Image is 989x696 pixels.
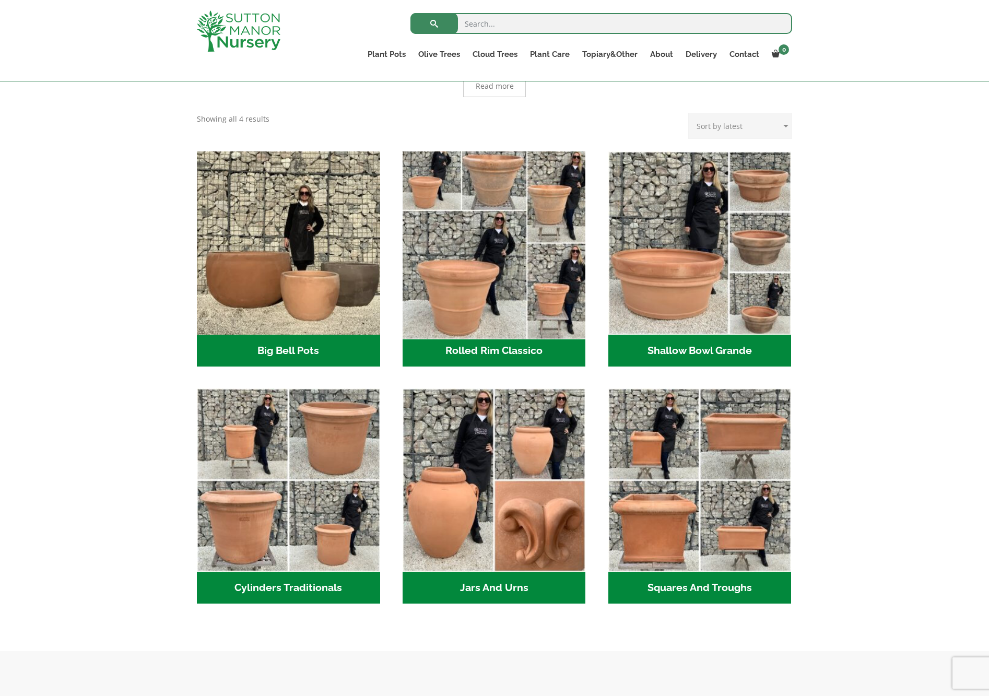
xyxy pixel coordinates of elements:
a: 0 [766,47,792,62]
input: Search... [410,13,792,34]
span: 0 [779,44,789,55]
h2: Jars And Urns [403,572,586,604]
img: Jars And Urns [403,388,586,572]
a: About [644,47,679,62]
span: Read more [476,82,514,90]
h2: Big Bell Pots [197,335,380,367]
a: Olive Trees [412,47,466,62]
img: Rolled Rim Classico [398,147,590,339]
h2: Shallow Bowl Grande [608,335,792,367]
p: Showing all 4 results [197,113,269,125]
h2: Cylinders Traditionals [197,572,380,604]
select: Shop order [688,113,792,139]
img: Shallow Bowl Grande [608,151,792,335]
img: Cylinders Traditionals [197,388,380,572]
h2: Squares And Troughs [608,572,792,604]
a: Visit product category Big Bell Pots [197,151,380,367]
a: Plant Pots [361,47,412,62]
a: Visit product category Shallow Bowl Grande [608,151,792,367]
a: Visit product category Cylinders Traditionals [197,388,380,604]
a: Cloud Trees [466,47,524,62]
img: Big Bell Pots [197,151,380,335]
h2: Rolled Rim Classico [403,335,586,367]
img: logo [197,10,280,52]
a: Visit product category Squares And Troughs [608,388,792,604]
a: Contact [723,47,766,62]
a: Delivery [679,47,723,62]
a: Topiary&Other [576,47,644,62]
img: Squares And Troughs [608,388,792,572]
a: Plant Care [524,47,576,62]
a: Visit product category Jars And Urns [403,388,586,604]
a: Visit product category Rolled Rim Classico [403,151,586,367]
